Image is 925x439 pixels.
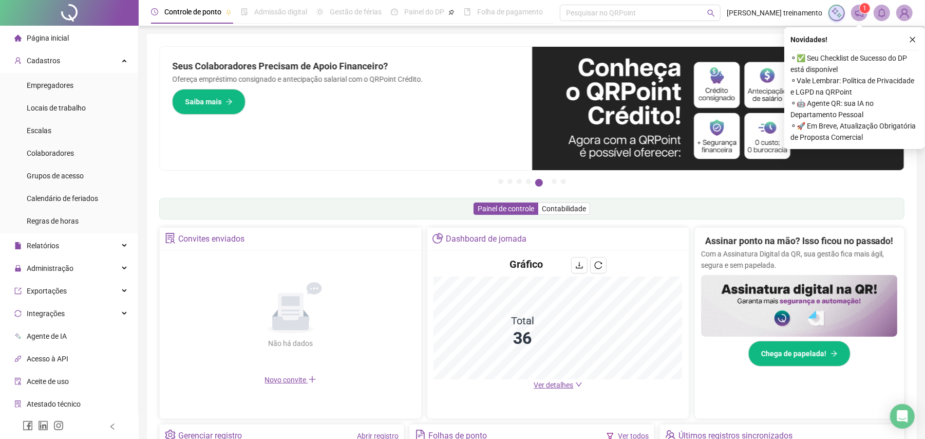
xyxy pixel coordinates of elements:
span: pushpin [225,9,232,15]
span: [PERSON_NAME] treinamento [727,7,822,19]
a: Ver detalhes down [534,381,582,389]
button: 4 [526,179,531,184]
div: Dashboard de jornada [446,230,526,248]
span: arrow-right [830,350,838,357]
span: audit [14,378,22,385]
span: Página inicial [27,34,69,42]
span: search [707,9,715,17]
h2: Assinar ponto na mão? Isso ficou no passado! [705,234,894,248]
button: 2 [507,179,513,184]
span: close [909,36,916,43]
span: Exportações [27,287,67,295]
span: plus [308,375,316,383]
span: facebook [23,420,33,431]
span: Controle de ponto [164,8,221,16]
div: Open Intercom Messenger [890,404,915,429]
span: notification [855,8,864,17]
span: reload [594,261,602,269]
span: clock-circle [151,8,158,15]
span: Painel do DP [404,8,444,16]
img: 85833 [897,5,912,21]
span: api [14,355,22,362]
span: ⚬ 🚀 Em Breve, Atualização Obrigatória de Proposta Comercial [790,120,919,143]
span: solution [14,400,22,408]
span: file-done [241,8,248,15]
span: user-add [14,57,22,64]
span: ⚬ ✅ Seu Checklist de Sucesso do DP está disponível [790,52,919,75]
div: Não há dados [243,338,338,349]
sup: 1 [860,3,870,13]
span: Escalas [27,126,51,135]
span: lock [14,265,22,272]
span: file [14,242,22,249]
span: dashboard [391,8,398,15]
img: banner%2F02c71560-61a6-44d4-94b9-c8ab97240462.png [701,275,897,337]
span: solution [165,233,176,244]
span: sun [316,8,324,15]
button: Chega de papelada! [748,341,851,367]
span: bell [877,8,886,17]
span: Aceite de uso [27,377,69,386]
span: Folha de pagamento [477,8,543,16]
span: Saiba mais [185,96,221,107]
span: Calendário de feriados [27,194,98,203]
span: ⚬ 🤖 Agente QR: sua IA no Departamento Pessoal [790,98,919,120]
button: 6 [552,179,557,184]
span: Admissão digital [254,8,307,16]
span: Atestado técnico [27,400,81,408]
span: Cadastros [27,57,60,65]
h4: Gráfico [509,257,543,271]
span: Colaboradores [27,149,74,157]
span: Relatórios [27,242,59,250]
span: Ver detalhes [534,381,574,389]
span: Agente de IA [27,332,67,340]
span: Acesso à API [27,355,68,363]
button: 7 [561,179,566,184]
span: download [575,261,583,269]
span: Painel de controle [478,205,534,213]
span: Grupos de acesso [27,172,84,180]
span: Empregadores [27,81,73,89]
span: Gestão de férias [330,8,382,16]
h2: Seus Colaboradores Precisam de Apoio Financeiro? [172,59,520,74]
span: Administração [27,264,73,272]
button: Saiba mais [172,89,246,115]
img: sparkle-icon.fc2bf0ac1784a2077858766a79e2daf3.svg [831,7,842,19]
span: 1 [863,5,867,12]
span: left [109,423,116,430]
span: instagram [53,420,64,431]
span: Integrações [27,309,65,318]
button: 5 [535,179,543,187]
img: banner%2F11e687cd-1386-4cbd-b13b-7bd81425532d.png [532,47,904,170]
span: arrow-right [225,98,233,105]
p: Ofereça empréstimo consignado e antecipação salarial com o QRPoint Crédito. [172,74,520,85]
span: down [575,381,582,388]
span: pie-chart [432,233,443,244]
span: home [14,34,22,42]
span: book [464,8,471,15]
span: Locais de trabalho [27,104,86,112]
span: Regras de horas [27,217,79,225]
span: export [14,287,22,295]
p: Com a Assinatura Digital da QR, sua gestão fica mais ágil, segura e sem papelada. [701,248,897,271]
span: Contabilidade [542,205,586,213]
span: sync [14,310,22,317]
span: Novidades ! [790,34,827,45]
span: pushpin [448,9,455,15]
span: linkedin [38,420,48,431]
span: Novo convite [265,376,316,384]
button: 1 [498,179,503,184]
div: Convites enviados [178,230,244,248]
span: Chega de papelada! [761,348,826,359]
button: 3 [517,179,522,184]
span: ⚬ Vale Lembrar: Política de Privacidade e LGPD na QRPoint [790,75,919,98]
